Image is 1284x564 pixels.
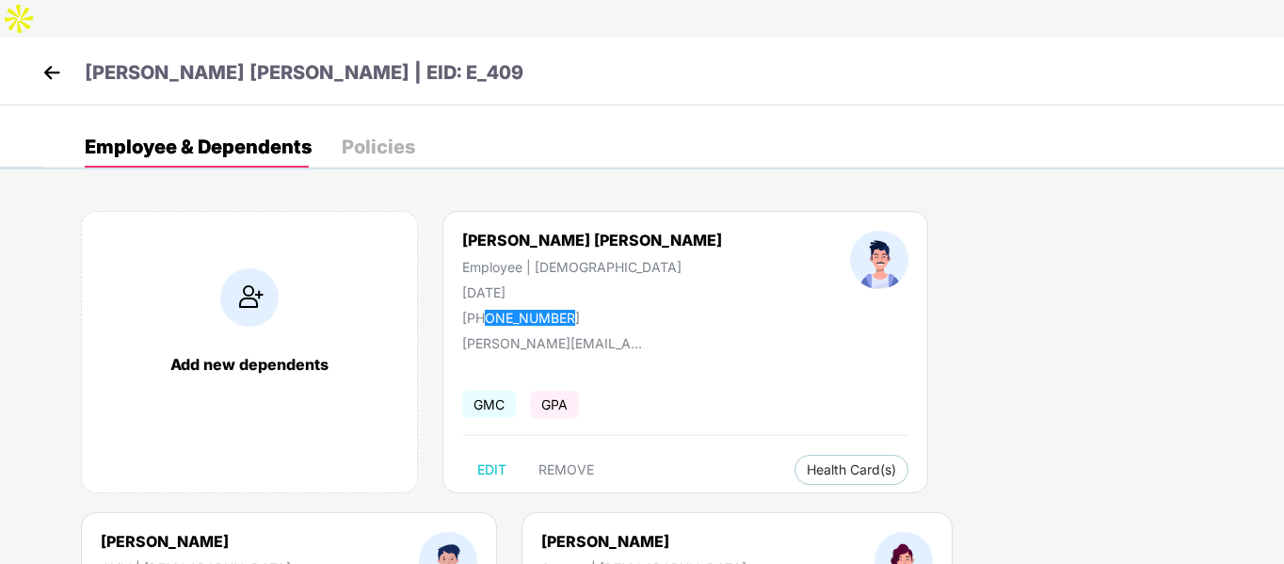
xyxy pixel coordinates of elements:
[38,58,66,87] img: back
[85,137,312,156] div: Employee & Dependents
[101,532,291,551] div: [PERSON_NAME]
[523,455,609,485] button: REMOVE
[462,259,722,275] div: Employee | [DEMOGRAPHIC_DATA]
[538,462,594,477] span: REMOVE
[794,455,908,485] button: Health Card(s)
[462,284,722,300] div: [DATE]
[850,231,908,289] img: profileImage
[541,532,746,551] div: [PERSON_NAME]
[462,335,650,351] div: [PERSON_NAME][EMAIL_ADDRESS][DOMAIN_NAME]
[462,391,516,418] span: GMC
[807,465,896,475] span: Health Card(s)
[462,455,522,485] button: EDIT
[477,462,506,477] span: EDIT
[342,137,415,156] div: Policies
[462,231,722,250] div: [PERSON_NAME] [PERSON_NAME]
[462,310,722,326] div: [PHONE_NUMBER]
[220,268,279,327] img: addIcon
[530,391,579,418] span: GPA
[101,355,398,374] div: Add new dependents
[85,58,523,88] p: [PERSON_NAME] [PERSON_NAME] | EID: E_409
